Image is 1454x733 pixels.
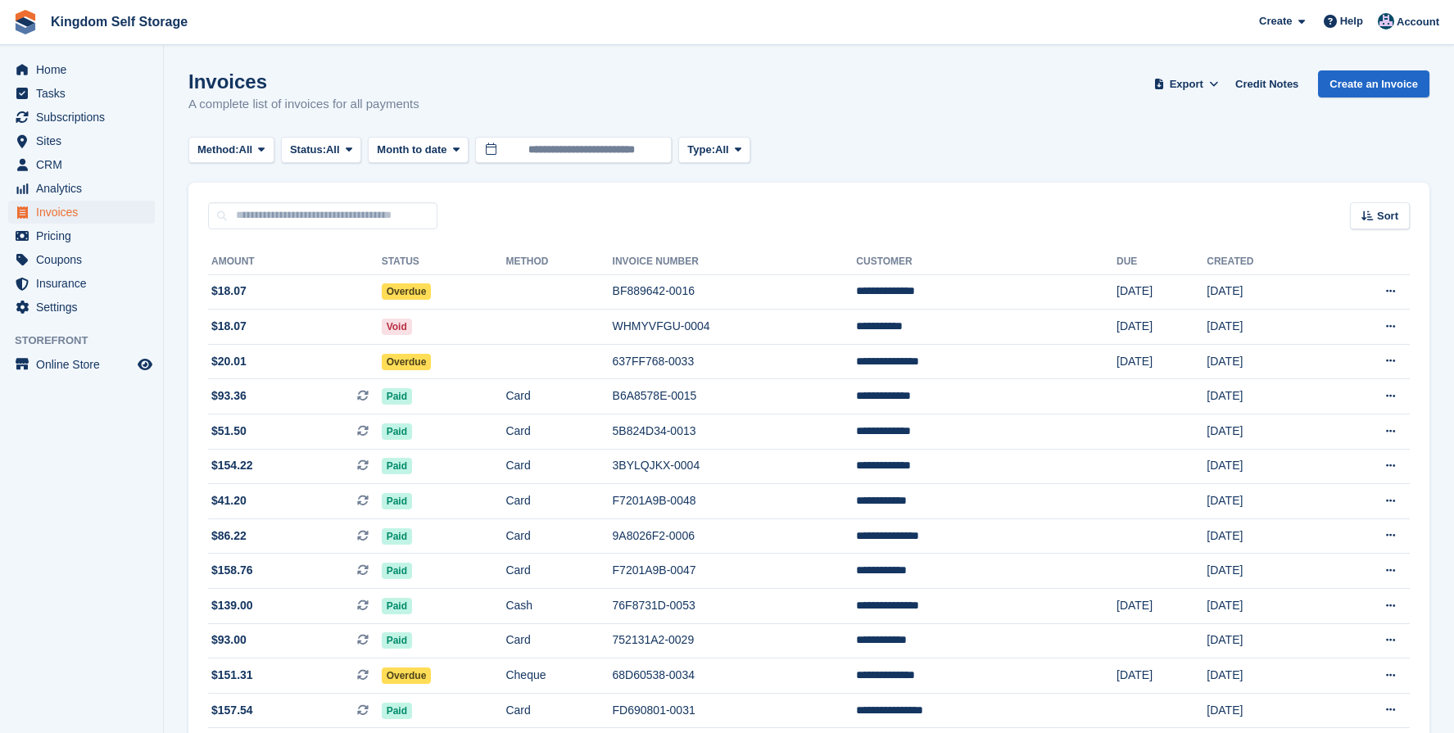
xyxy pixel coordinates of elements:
td: B6A8578E-0015 [613,379,857,414]
span: Paid [382,423,412,440]
td: Card [505,484,612,519]
span: Status: [290,142,326,158]
th: Invoice Number [613,249,857,275]
a: menu [8,129,155,152]
td: 76F8731D-0053 [613,589,857,624]
span: Subscriptions [36,106,134,129]
span: Storefront [15,333,163,349]
span: $51.50 [211,423,247,440]
button: Method: All [188,137,274,164]
h1: Invoices [188,70,419,93]
span: Overdue [382,283,432,300]
span: $86.22 [211,527,247,545]
span: Overdue [382,354,432,370]
td: Cash [505,589,612,624]
td: [DATE] [1117,310,1207,345]
th: Status [382,249,506,275]
span: $93.00 [211,631,247,649]
td: Card [505,623,612,658]
a: Credit Notes [1229,70,1305,97]
span: $157.54 [211,702,253,719]
span: Type: [687,142,715,158]
a: menu [8,296,155,319]
th: Customer [856,249,1117,275]
span: $154.22 [211,457,253,474]
span: Coupons [36,248,134,271]
td: [DATE] [1207,518,1324,554]
a: menu [8,106,155,129]
span: $158.76 [211,562,253,579]
span: Create [1259,13,1292,29]
span: Paid [382,563,412,579]
span: All [715,142,729,158]
p: A complete list of invoices for all payments [188,95,419,114]
a: menu [8,201,155,224]
span: $151.31 [211,667,253,684]
td: 752131A2-0029 [613,623,857,658]
td: [DATE] [1117,344,1207,379]
th: Method [505,249,612,275]
span: Tasks [36,82,134,105]
span: Invoices [36,201,134,224]
a: menu [8,153,155,176]
td: [DATE] [1207,449,1324,484]
td: [DATE] [1207,693,1324,728]
span: Pricing [36,224,134,247]
span: Method: [197,142,239,158]
td: FD690801-0031 [613,693,857,728]
span: Paid [382,703,412,719]
span: $18.07 [211,318,247,335]
td: BF889642-0016 [613,274,857,310]
td: Card [505,518,612,554]
span: Month to date [377,142,446,158]
span: Help [1340,13,1363,29]
button: Status: All [281,137,361,164]
button: Month to date [368,137,469,164]
span: Overdue [382,667,432,684]
td: Card [505,379,612,414]
span: Settings [36,296,134,319]
span: Void [382,319,412,335]
td: 9A8026F2-0006 [613,518,857,554]
td: 5B824D34-0013 [613,414,857,450]
td: [DATE] [1207,310,1324,345]
a: menu [8,224,155,247]
td: Card [505,554,612,589]
td: [DATE] [1207,623,1324,658]
span: Sort [1377,208,1398,224]
span: Sites [36,129,134,152]
td: WHMYVFGU-0004 [613,310,857,345]
img: Bradley Werlin [1378,13,1394,29]
td: [DATE] [1207,658,1324,694]
a: menu [8,177,155,200]
td: [DATE] [1207,274,1324,310]
a: Create an Invoice [1318,70,1429,97]
td: [DATE] [1117,658,1207,694]
span: All [326,142,340,158]
button: Export [1150,70,1222,97]
td: [DATE] [1207,554,1324,589]
td: [DATE] [1207,484,1324,519]
td: [DATE] [1207,344,1324,379]
span: Paid [382,598,412,614]
span: CRM [36,153,134,176]
a: menu [8,272,155,295]
span: Home [36,58,134,81]
th: Created [1207,249,1324,275]
span: Analytics [36,177,134,200]
a: menu [8,353,155,376]
a: menu [8,82,155,105]
td: F7201A9B-0047 [613,554,857,589]
span: Online Store [36,353,134,376]
td: Card [505,449,612,484]
td: 68D60538-0034 [613,658,857,694]
span: Paid [382,528,412,545]
span: Paid [382,632,412,649]
td: 3BYLQJKX-0004 [613,449,857,484]
td: [DATE] [1207,414,1324,450]
button: Type: All [678,137,750,164]
span: Account [1397,14,1439,30]
a: menu [8,248,155,271]
td: Card [505,693,612,728]
span: $18.07 [211,283,247,300]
